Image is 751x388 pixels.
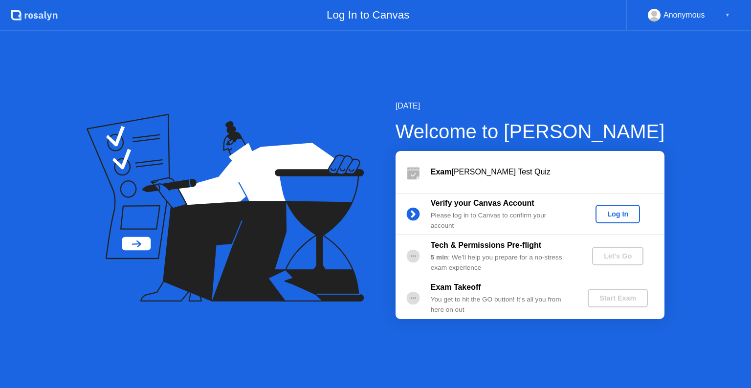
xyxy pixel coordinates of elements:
button: Let's Go [592,247,643,265]
button: Log In [596,205,640,223]
div: Anonymous [663,9,705,22]
b: Verify your Canvas Account [431,199,534,207]
div: Let's Go [596,252,640,260]
div: [DATE] [396,100,665,112]
b: 5 min [431,254,448,261]
b: Exam [431,168,452,176]
button: Start Exam [588,289,648,307]
div: You get to hit the GO button! It’s all you from here on out [431,295,572,315]
div: ▼ [725,9,730,22]
div: Welcome to [PERSON_NAME] [396,117,665,146]
div: : We’ll help you prepare for a no-stress exam experience [431,253,572,273]
div: Start Exam [592,294,644,302]
div: [PERSON_NAME] Test Quiz [431,166,664,178]
div: Please log in to Canvas to confirm your account [431,211,572,231]
b: Exam Takeoff [431,283,481,291]
div: Log In [599,210,636,218]
b: Tech & Permissions Pre-flight [431,241,541,249]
